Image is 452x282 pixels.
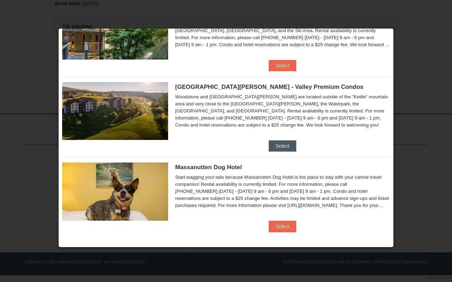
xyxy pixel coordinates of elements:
button: Select [269,221,297,232]
img: 19219034-1-0eee7e00.jpg [62,2,168,60]
span: Massanutten Dog Hotel [175,164,242,171]
button: Select [269,140,297,152]
img: 19219041-4-ec11c166.jpg [62,82,168,140]
button: Select [269,60,297,71]
div: The Summit condos were built in the townhouse style. Located within the mountain area of [GEOGRAP... [175,13,390,48]
span: [GEOGRAPHIC_DATA][PERSON_NAME] - Valley Premium Condos [175,84,363,90]
div: Start wagging your tails because Massanutten Dog Hotel is the place to stay with your canine trav... [175,174,390,209]
img: 27428181-5-81c892a3.jpg [62,163,168,220]
div: Woodstone and [GEOGRAPHIC_DATA][PERSON_NAME] are located outside of the "Kettle" mountain area an... [175,93,390,129]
